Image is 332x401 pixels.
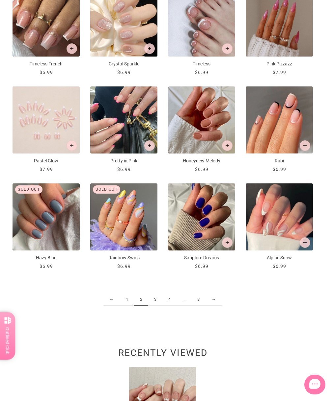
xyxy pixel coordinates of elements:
[13,86,80,173] a: Pastel Glow
[13,254,80,261] p: Hazy Blue
[195,167,208,172] span: $6.99
[195,264,208,269] span: $6.99
[300,237,310,248] button: Add to cart
[40,70,53,75] span: $6.99
[67,140,77,151] button: Add to cart
[144,140,155,151] button: Add to cart
[246,157,313,164] p: Rubi
[40,264,53,269] span: $6.99
[117,264,131,269] span: $6.99
[246,254,313,261] p: Alpine Snow
[206,294,222,306] a: →
[93,185,120,194] div: Sold out
[162,294,177,306] a: 4
[13,60,80,67] p: Timeless French
[90,183,157,270] a: Rainbow Swirls
[90,60,157,67] p: Crystal Sparkle
[120,294,134,306] a: 1
[15,185,42,194] div: Sold out
[273,70,286,75] span: $7.99
[67,43,77,54] button: Add to cart
[246,183,313,270] a: Alpine Snow
[13,157,80,164] p: Pastel Glow
[13,183,80,270] a: Hazy Blue
[90,86,157,173] a: Pretty in Pink
[90,157,157,164] p: Pretty in Pink
[273,264,286,269] span: $6.99
[191,294,206,306] a: 8
[148,294,162,306] a: 3
[168,254,235,261] p: Sapphire Dreams
[103,294,120,306] a: ←
[273,167,286,172] span: $6.99
[134,294,148,306] span: 2
[246,86,313,173] a: Rubi
[168,183,235,250] img: Sapphire Dreams - Press On Nails
[168,183,235,270] a: Sapphire Dreams
[40,167,53,172] span: $7.99
[168,86,235,153] img: Honeydew Melody-Press on Manicure-Outlined
[168,60,235,67] p: Timeless
[117,167,131,172] span: $6.99
[144,43,155,54] button: Add to cart
[222,43,233,54] button: Add to cart
[246,60,313,67] p: Pink Pizzazz
[222,140,233,151] button: Add to cart
[13,183,80,250] img: Hazy Blue - Press On Nails
[117,70,131,75] span: $6.99
[300,140,310,151] button: Add to cart
[90,254,157,261] p: Rainbow Swirls
[222,237,233,248] button: Add to cart
[13,351,313,358] h2: Recently viewed
[177,294,191,306] span: ...
[168,157,235,164] p: Honeydew Melody
[195,70,208,75] span: $6.99
[168,86,235,173] a: Honeydew Melody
